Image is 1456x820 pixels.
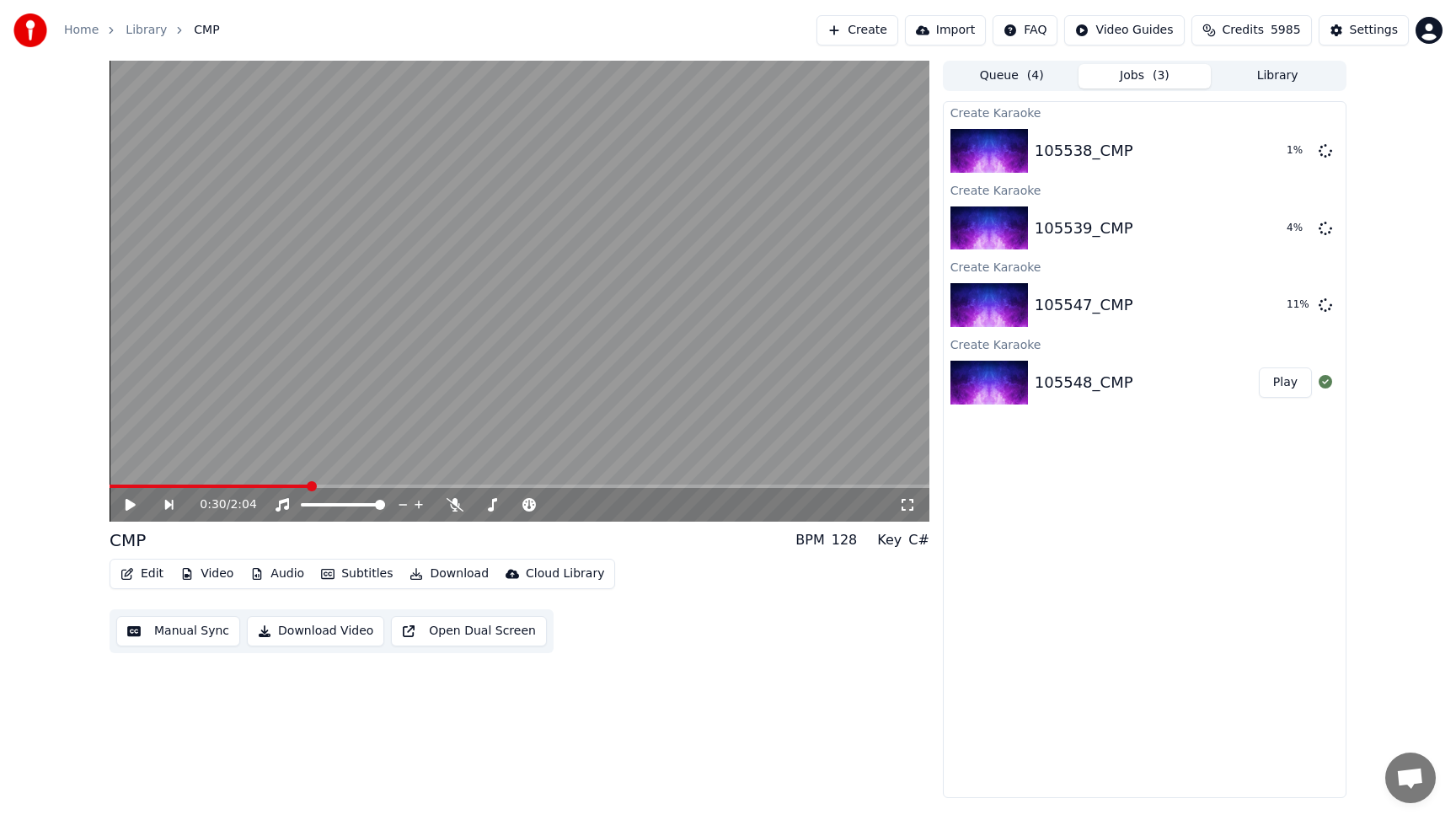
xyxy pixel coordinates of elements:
[1079,64,1212,88] button: Jobs
[391,616,547,646] button: Open Dual Screen
[1287,144,1312,158] div: 1 %
[877,530,902,550] div: Key
[795,530,824,550] div: BPM
[64,22,99,39] a: Home
[1287,298,1312,312] div: 11 %
[247,616,384,646] button: Download Video
[908,530,929,550] div: C#
[944,334,1346,354] div: Create Karaoke
[1035,371,1133,394] div: 105548_CMP
[526,565,604,582] div: Cloud Library
[944,180,1346,200] div: Create Karaoke
[64,22,220,39] nav: breadcrumb
[1153,67,1170,84] span: ( 3 )
[200,496,226,513] span: 0:30
[174,562,240,586] button: Video
[1223,22,1264,39] span: Credits
[1064,15,1184,46] button: Video Guides
[114,562,170,586] button: Edit
[1191,15,1312,46] button: Credits5985
[1350,22,1398,39] div: Settings
[944,102,1346,122] div: Create Karaoke
[1385,753,1436,803] div: Open chat
[1035,217,1133,240] div: 105539_CMP
[832,530,858,550] div: 128
[1259,367,1312,398] button: Play
[944,256,1346,276] div: Create Karaoke
[905,15,986,46] button: Import
[110,528,146,552] div: CMP
[116,616,240,646] button: Manual Sync
[993,15,1057,46] button: FAQ
[816,15,898,46] button: Create
[230,496,256,513] span: 2:04
[244,562,311,586] button: Audio
[1319,15,1409,46] button: Settings
[126,22,167,39] a: Library
[13,13,47,47] img: youka
[1211,64,1344,88] button: Library
[1287,222,1312,235] div: 4 %
[945,64,1079,88] button: Queue
[194,22,219,39] span: CMP
[403,562,495,586] button: Download
[200,496,240,513] div: /
[1027,67,1044,84] span: ( 4 )
[1035,293,1133,317] div: 105547_CMP
[1271,22,1301,39] span: 5985
[314,562,399,586] button: Subtitles
[1035,139,1133,163] div: 105538_CMP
